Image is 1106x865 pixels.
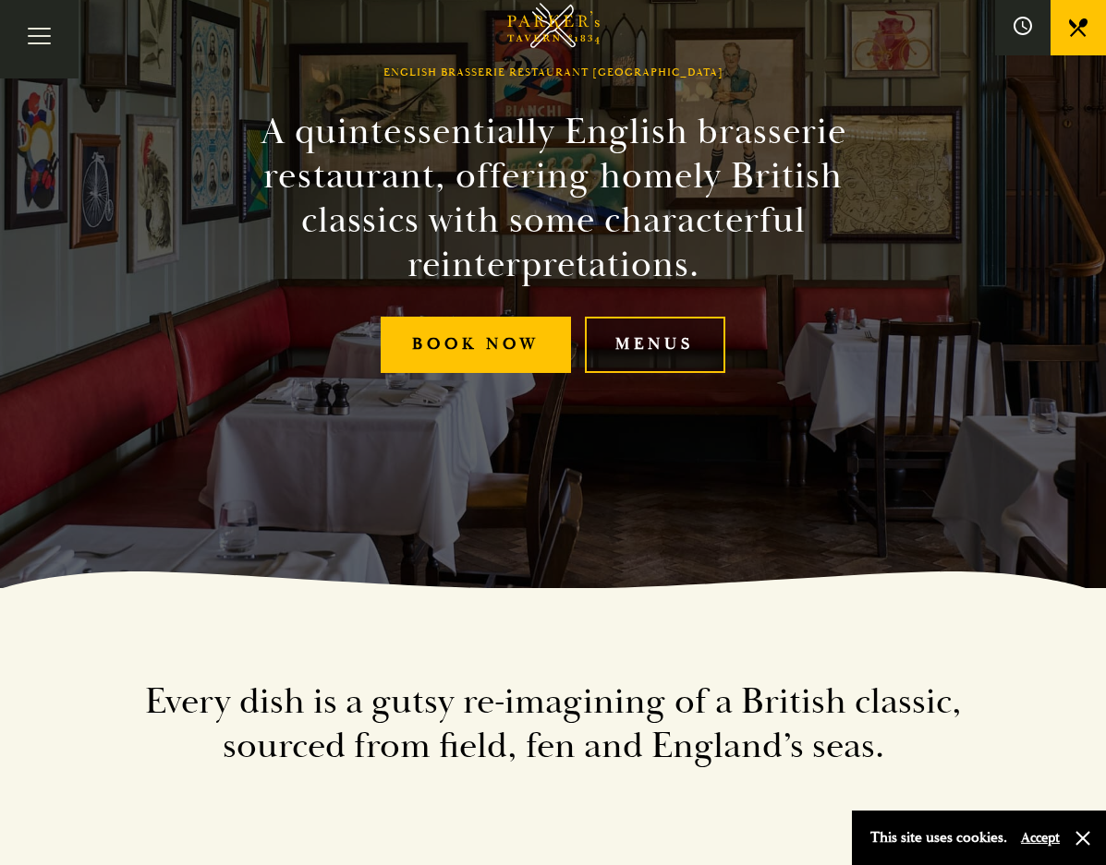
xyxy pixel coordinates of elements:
[119,680,988,769] h2: Every dish is a gutsy re-imagining of a British classic, sourced from field, fen and England’s seas.
[870,824,1007,851] p: This site uses cookies.
[1021,829,1060,847] button: Accept
[1074,829,1092,847] button: Close and accept
[381,317,571,373] a: Book Now
[383,66,723,79] h1: English Brasserie Restaurant [GEOGRAPHIC_DATA]
[206,110,901,287] h2: A quintessentially English brasserie restaurant, offering homely British classics with some chara...
[585,317,726,373] a: Menus
[530,3,576,48] img: Parker's Tavern Brasserie Cambridge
